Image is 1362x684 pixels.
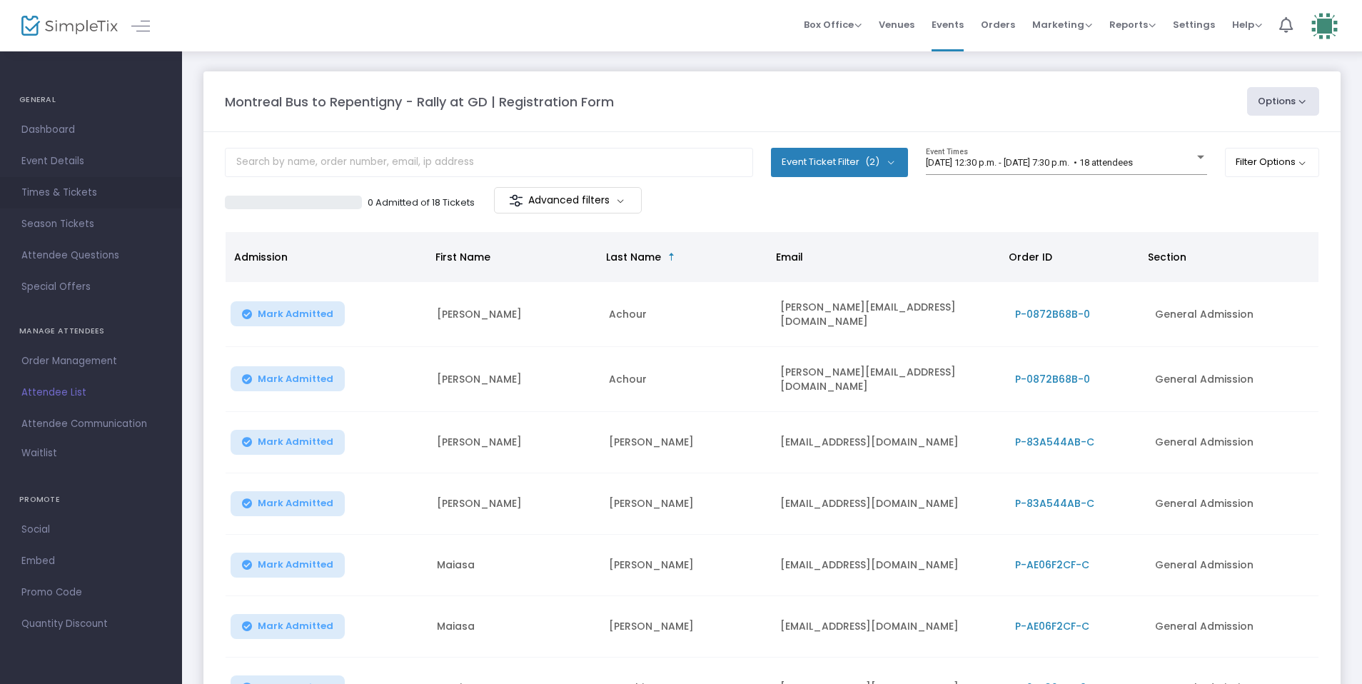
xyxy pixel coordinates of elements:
button: Mark Admitted [231,614,345,639]
h4: MANAGE ATTENDEES [19,317,163,346]
img: filter [509,193,523,208]
button: Event Ticket Filter(2) [771,148,908,176]
span: Orders [981,6,1015,43]
td: Achour [600,282,772,347]
td: [PERSON_NAME] [600,596,772,658]
span: Social [21,520,161,539]
span: First Name [435,250,490,264]
span: Attendee List [21,383,161,402]
span: Order Management [21,352,161,371]
button: Mark Admitted [231,301,345,326]
span: P-0872B68B-0 [1015,372,1090,386]
td: [EMAIL_ADDRESS][DOMAIN_NAME] [772,412,1006,473]
td: [EMAIL_ADDRESS][DOMAIN_NAME] [772,535,1006,596]
span: Waitlist [21,446,57,461]
td: Maiasa [428,596,600,658]
span: Season Tickets [21,215,161,233]
td: [PERSON_NAME] [428,282,600,347]
span: P-83A544AB-C [1015,496,1094,511]
span: Mark Admitted [258,308,333,320]
td: General Admission [1146,535,1318,596]
span: Event Details [21,152,161,171]
span: Email [776,250,803,264]
span: Venues [879,6,914,43]
span: P-0872B68B-0 [1015,307,1090,321]
span: Mark Admitted [258,559,333,570]
button: Mark Admitted [231,491,345,516]
span: Times & Tickets [21,183,161,202]
span: Order ID [1009,250,1052,264]
td: General Admission [1146,282,1318,347]
span: P-83A544AB-C [1015,435,1094,449]
span: Attendee Communication [21,415,161,433]
span: Quantity Discount [21,615,161,633]
td: [PERSON_NAME] [600,473,772,535]
span: Dashboard [21,121,161,139]
span: Marketing [1032,18,1092,31]
span: Admission [234,250,288,264]
span: Mark Admitted [258,620,333,632]
span: Section [1148,250,1186,264]
span: Box Office [804,18,862,31]
td: Achour [600,347,772,412]
td: [PERSON_NAME] [600,535,772,596]
td: [EMAIL_ADDRESS][DOMAIN_NAME] [772,596,1006,658]
span: Mark Admitted [258,436,333,448]
button: Mark Admitted [231,553,345,578]
td: [EMAIL_ADDRESS][DOMAIN_NAME] [772,473,1006,535]
td: [PERSON_NAME][EMAIL_ADDRESS][DOMAIN_NAME] [772,347,1006,412]
td: [PERSON_NAME] [428,412,600,473]
td: General Admission [1146,473,1318,535]
td: General Admission [1146,412,1318,473]
span: [DATE] 12:30 p.m. - [DATE] 7:30 p.m. • 18 attendees [926,157,1133,168]
span: Mark Admitted [258,498,333,509]
span: Last Name [606,250,661,264]
td: [PERSON_NAME] [600,412,772,473]
p: 0 Admitted of 18 Tickets [368,196,475,210]
button: Mark Admitted [231,430,345,455]
td: General Admission [1146,347,1318,412]
h4: PROMOTE [19,486,163,514]
span: P-AE06F2CF-C [1015,619,1089,633]
button: Mark Admitted [231,366,345,391]
button: Options [1247,87,1320,116]
span: Sortable [666,251,677,263]
span: Attendee Questions [21,246,161,265]
span: Settings [1173,6,1215,43]
m-button: Advanced filters [494,187,642,213]
span: Reports [1109,18,1156,31]
span: Promo Code [21,583,161,602]
td: [PERSON_NAME] [428,347,600,412]
td: Maiasa [428,535,600,596]
span: Embed [21,552,161,570]
input: Search by name, order number, email, ip address [225,148,753,177]
td: [PERSON_NAME][EMAIL_ADDRESS][DOMAIN_NAME] [772,282,1006,347]
m-panel-title: Montreal Bus to Repentigny - Rally at GD | Registration Form [225,92,614,111]
span: Special Offers [21,278,161,296]
span: Events [932,6,964,43]
span: Help [1232,18,1262,31]
td: General Admission [1146,596,1318,658]
td: [PERSON_NAME] [428,473,600,535]
span: P-AE06F2CF-C [1015,558,1089,572]
button: Filter Options [1225,148,1320,176]
span: (2) [865,156,879,168]
h4: GENERAL [19,86,163,114]
span: Mark Admitted [258,373,333,385]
